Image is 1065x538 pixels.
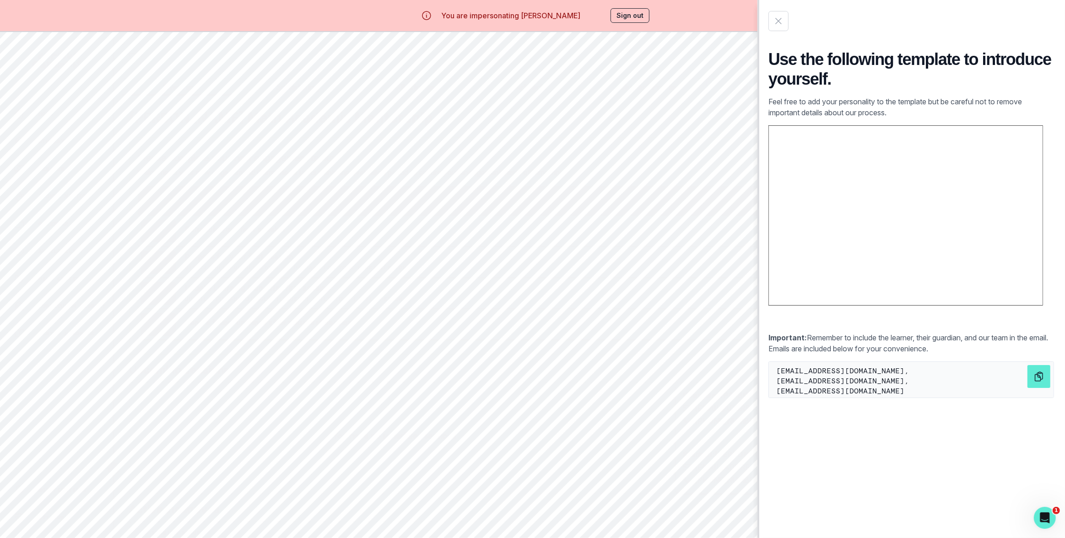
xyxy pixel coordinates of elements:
[768,332,1054,354] p: Remember to include the learner, their guardian, and our team in the email. Emails are included b...
[768,49,1054,89] h2: Use the following template to introduce yourself.
[1053,507,1060,514] span: 1
[1034,507,1056,529] iframe: Intercom live chat
[768,361,1054,398] textarea: [EMAIL_ADDRESS][DOMAIN_NAME], [EMAIL_ADDRESS][DOMAIN_NAME], [EMAIL_ADDRESS][DOMAIN_NAME]
[1027,365,1050,388] button: Click to copy
[768,96,1054,118] p: Feel free to add your personality to the template but be careful not to remove important details ...
[768,125,1043,306] iframe: Embedded Google Doc
[768,333,807,342] strong: Important:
